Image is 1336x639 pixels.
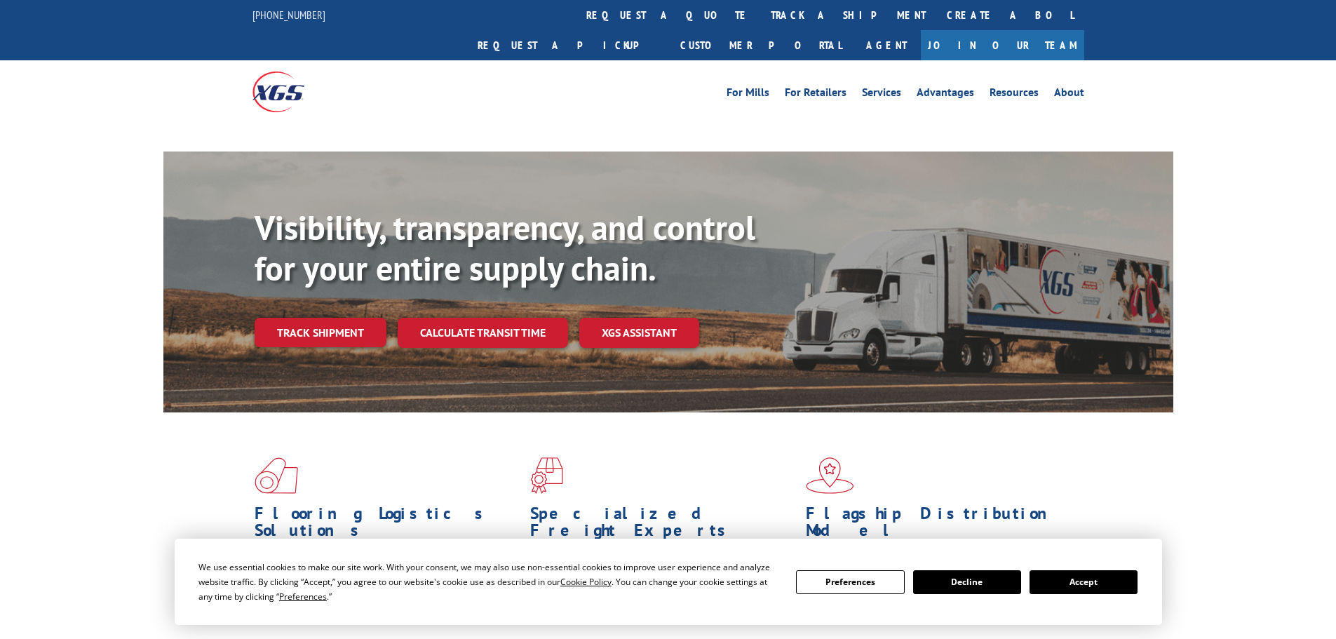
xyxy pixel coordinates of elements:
[917,87,974,102] a: Advantages
[579,318,699,348] a: XGS ASSISTANT
[796,570,904,594] button: Preferences
[670,30,852,60] a: Customer Portal
[255,206,755,290] b: Visibility, transparency, and control for your entire supply chain.
[198,560,779,604] div: We use essential cookies to make our site work. With your consent, we may also use non-essential ...
[806,505,1071,546] h1: Flagship Distribution Model
[255,457,298,494] img: xgs-icon-total-supply-chain-intelligence-red
[785,87,846,102] a: For Retailers
[727,87,769,102] a: For Mills
[862,87,901,102] a: Services
[398,318,568,348] a: Calculate transit time
[990,87,1039,102] a: Resources
[175,539,1162,625] div: Cookie Consent Prompt
[255,505,520,546] h1: Flooring Logistics Solutions
[252,8,325,22] a: [PHONE_NUMBER]
[852,30,921,60] a: Agent
[921,30,1084,60] a: Join Our Team
[560,576,612,588] span: Cookie Policy
[255,318,386,347] a: Track shipment
[806,457,854,494] img: xgs-icon-flagship-distribution-model-red
[530,505,795,546] h1: Specialized Freight Experts
[467,30,670,60] a: Request a pickup
[1054,87,1084,102] a: About
[530,457,563,494] img: xgs-icon-focused-on-flooring-red
[279,591,327,603] span: Preferences
[1030,570,1138,594] button: Accept
[913,570,1021,594] button: Decline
